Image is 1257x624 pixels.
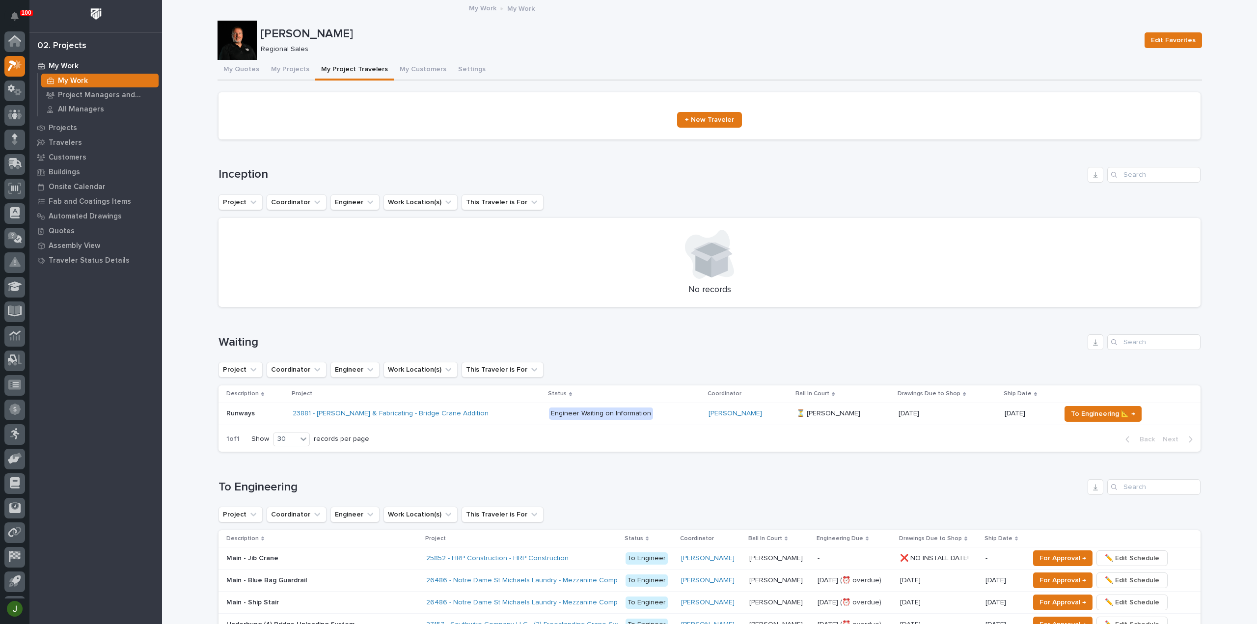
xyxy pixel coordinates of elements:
[426,554,569,563] a: 25852 - HRP Construction - HRP Construction
[12,12,25,27] div: Notifications100
[708,388,741,399] p: Coordinator
[681,554,735,563] a: [PERSON_NAME]
[330,507,380,522] button: Engineer
[265,60,315,81] button: My Projects
[749,597,805,607] p: [PERSON_NAME]
[219,570,1201,592] tr: Main - Blue Bag GuardrailMain - Blue Bag Guardrail 26486 - Notre Dame St Michaels Laundry - Mezza...
[626,574,668,587] div: To Engineer
[49,242,100,250] p: Assembly View
[29,120,162,135] a: Projects
[507,2,535,13] p: My Work
[748,533,782,544] p: Ball In Court
[49,197,131,206] p: Fab and Coatings Items
[462,507,544,522] button: This Traveler is For
[462,194,544,210] button: This Traveler is For
[261,45,1133,54] p: Regional Sales
[219,480,1084,494] h1: To Engineering
[818,576,893,585] p: [DATE] (⏰ overdue)
[1105,597,1159,608] span: ✏️ Edit Schedule
[58,77,88,85] p: My Work
[685,116,734,123] span: + New Traveler
[1005,409,1053,418] p: [DATE]
[426,576,640,585] a: 26486 - Notre Dame St Michaels Laundry - Mezzanine Components
[394,60,452,81] button: My Customers
[29,194,162,209] a: Fab and Coatings Items
[218,60,265,81] button: My Quotes
[58,105,104,114] p: All Managers
[426,598,640,607] a: 26486 - Notre Dame St Michaels Laundry - Mezzanine Components
[900,552,971,563] p: ❌ NO INSTALL DATE!
[230,285,1189,296] p: No records
[1096,550,1168,566] button: ✏️ Edit Schedule
[314,435,369,443] p: records per page
[29,179,162,194] a: Onsite Calendar
[226,407,257,418] p: Runways
[817,533,863,544] p: Engineering Due
[1033,595,1093,610] button: For Approval →
[1159,435,1201,444] button: Next
[462,362,544,378] button: This Traveler is For
[1004,388,1032,399] p: Ship Date
[1107,167,1201,183] input: Search
[219,362,263,378] button: Project
[87,5,105,23] img: Workspace Logo
[219,592,1201,614] tr: Main - Ship StairMain - Ship Stair 26486 - Notre Dame St Michaels Laundry - Mezzanine Components ...
[29,58,162,73] a: My Work
[548,388,567,399] p: Status
[1033,550,1093,566] button: For Approval →
[49,227,75,236] p: Quotes
[226,388,259,399] p: Description
[219,403,1201,425] tr: RunwaysRunways 23881 - [PERSON_NAME] & Fabricating - Bridge Crane Addition Engineer Waiting on In...
[1033,572,1093,588] button: For Approval →
[38,102,162,116] a: All Managers
[796,407,862,418] p: ⏳ [PERSON_NAME]
[1145,32,1202,48] button: Edit Favorites
[37,41,86,52] div: 02. Projects
[49,62,79,71] p: My Work
[1065,406,1142,422] button: To Engineering 📐 →
[267,194,327,210] button: Coordinator
[899,533,962,544] p: Drawings Due to Shop
[4,598,25,619] button: users-avatar
[383,362,458,378] button: Work Location(s)
[251,435,269,443] p: Show
[330,194,380,210] button: Engineer
[1071,408,1135,420] span: To Engineering 📐 →
[818,598,893,607] p: [DATE] (⏰ overdue)
[625,533,643,544] p: Status
[49,153,86,162] p: Customers
[330,362,380,378] button: Engineer
[273,434,297,444] div: 30
[29,253,162,268] a: Traveler Status Details
[226,533,259,544] p: Description
[267,507,327,522] button: Coordinator
[1151,34,1196,46] span: Edit Favorites
[29,135,162,150] a: Travelers
[292,388,312,399] p: Project
[1107,334,1201,350] input: Search
[452,60,492,81] button: Settings
[383,194,458,210] button: Work Location(s)
[293,409,489,418] a: 23881 - [PERSON_NAME] & Fabricating - Bridge Crane Addition
[49,138,82,147] p: Travelers
[985,598,1021,607] p: [DATE]
[1107,479,1201,495] div: Search
[749,552,805,563] p: [PERSON_NAME]
[985,576,1021,585] p: [DATE]
[29,209,162,223] a: Automated Drawings
[549,407,653,420] div: Engineer Waiting on Information
[4,6,25,27] button: Notifications
[219,507,263,522] button: Project
[261,27,1137,41] p: [PERSON_NAME]
[677,112,742,128] a: + New Traveler
[226,552,280,563] p: Main - Jib Crane
[219,167,1084,182] h1: Inception
[681,576,735,585] a: [PERSON_NAME]
[709,409,762,418] a: [PERSON_NAME]
[469,2,496,13] a: My Work
[29,150,162,164] a: Customers
[1134,435,1155,444] span: Back
[1118,435,1159,444] button: Back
